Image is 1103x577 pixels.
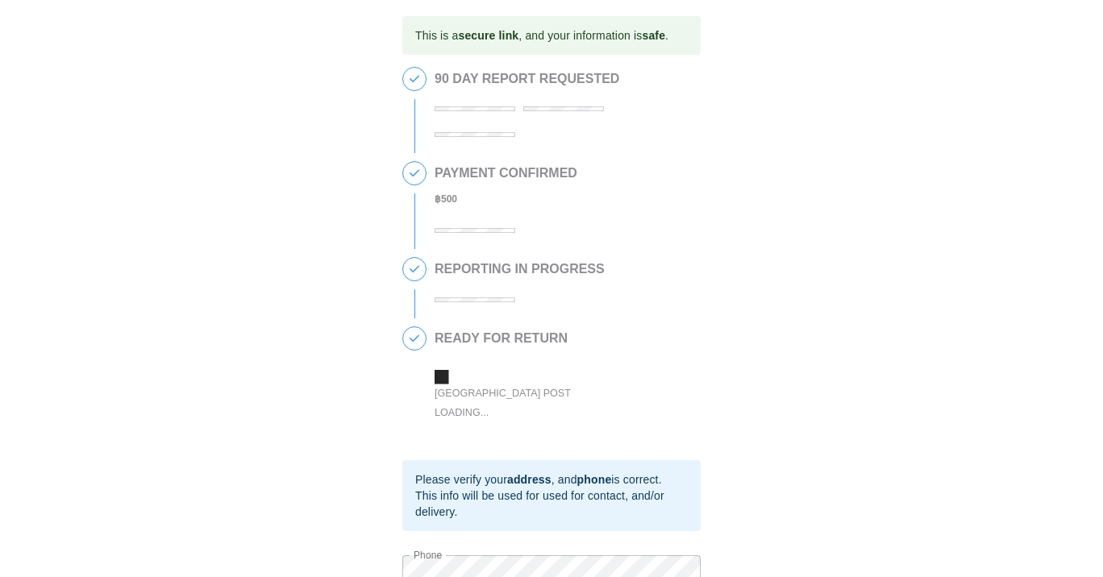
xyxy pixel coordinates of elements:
b: ฿ 500 [435,193,457,205]
h2: 90 DAY REPORT REQUESTED [435,72,693,86]
h2: READY FOR RETURN [435,331,676,346]
b: phone [577,473,612,486]
div: Please verify your , and is correct. [415,471,688,488]
span: 3 [403,258,426,280]
span: 1 [403,68,426,90]
b: safe [642,29,665,42]
b: secure link [458,29,518,42]
span: 4 [403,327,426,350]
b: address [507,473,551,486]
h2: REPORTING IN PROGRESS [435,262,605,276]
span: 2 [403,162,426,185]
div: [GEOGRAPHIC_DATA] Post Loading... [435,384,604,421]
h2: PAYMENT CONFIRMED [435,166,577,181]
div: This info will be used for used for contact, and/or delivery. [415,488,688,520]
div: This is a , and your information is . [415,21,668,50]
